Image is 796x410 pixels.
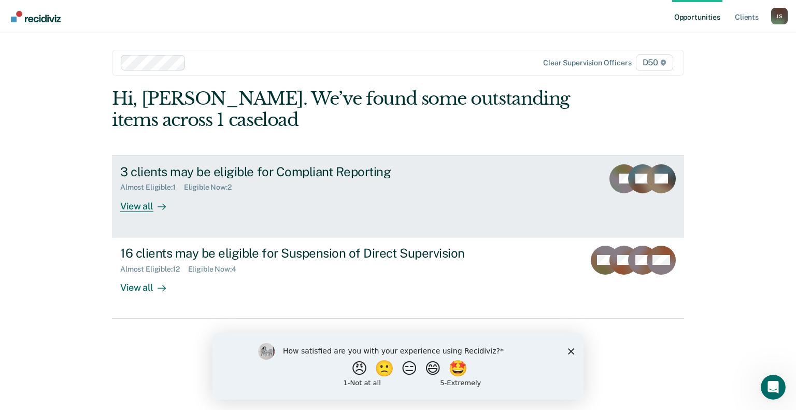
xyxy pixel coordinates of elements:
div: Almost Eligible : 12 [120,265,188,274]
div: Eligible Now : 2 [184,183,240,192]
iframe: Survey by Kim from Recidiviz [212,333,584,400]
a: 16 clients may be eligible for Suspension of Direct SupervisionAlmost Eligible:12Eligible Now:4Vi... [112,237,684,319]
a: 3 clients may be eligible for Compliant ReportingAlmost Eligible:1Eligible Now:2View all [112,155,684,237]
div: Hi, [PERSON_NAME]. We’ve found some outstanding items across 1 caseload [112,88,570,131]
div: J S [771,8,788,24]
div: View all [120,192,178,212]
img: Recidiviz [11,11,61,22]
div: 16 clients may be eligible for Suspension of Direct Supervision [120,246,484,261]
span: D50 [636,54,673,71]
div: Eligible Now : 4 [188,265,245,274]
div: Clear supervision officers [543,59,631,67]
button: Profile dropdown button [771,8,788,24]
iframe: Intercom live chat [761,375,786,400]
div: Almost Eligible : 1 [120,183,184,192]
div: View all [120,273,178,293]
div: 3 clients may be eligible for Compliant Reporting [120,164,484,179]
